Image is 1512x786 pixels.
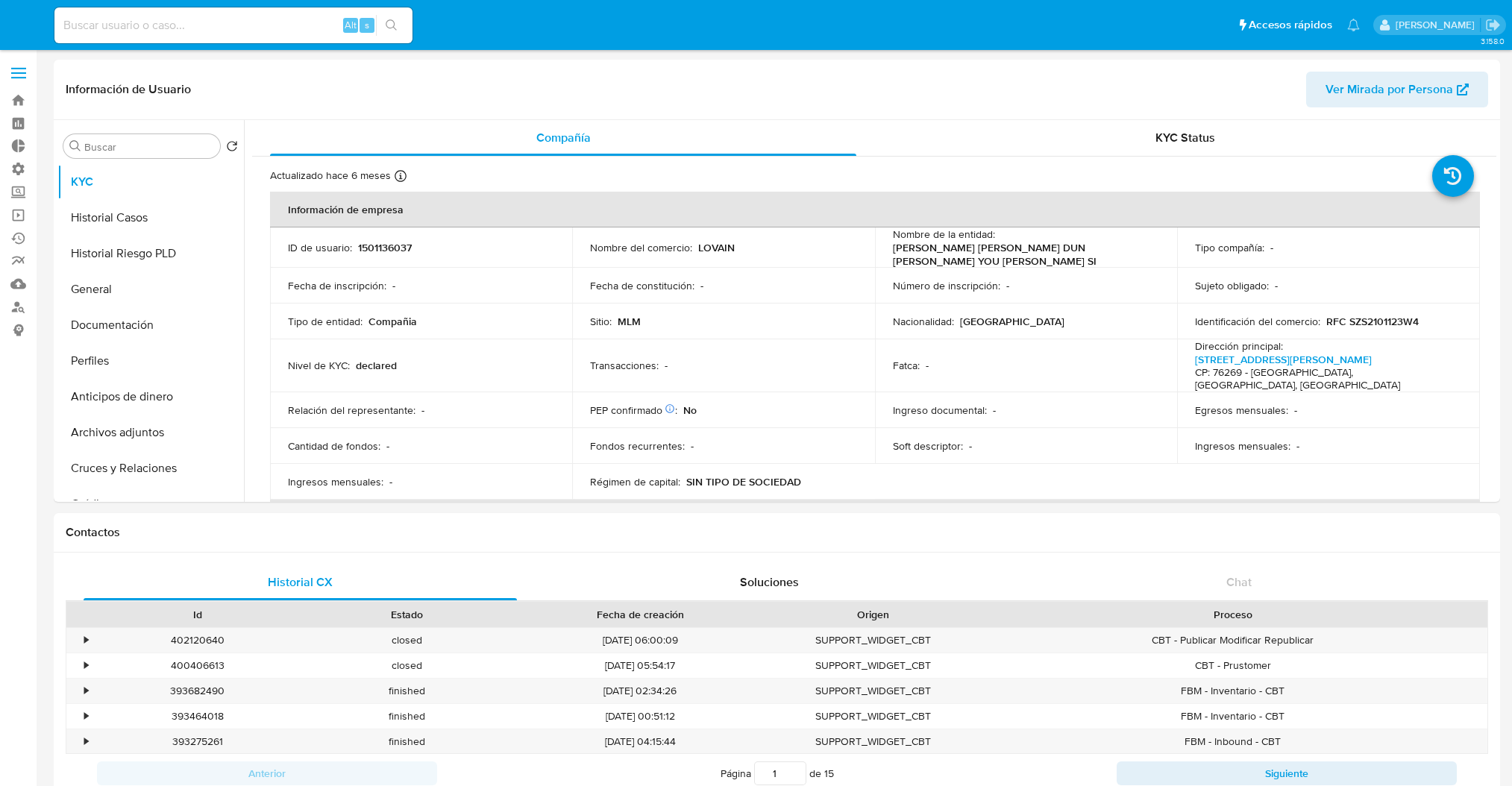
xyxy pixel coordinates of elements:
[590,279,694,292] p: Fecha de constitución :
[893,359,920,372] p: Fatca :
[302,628,512,653] div: closed
[57,200,244,236] button: Historial Casos
[84,735,88,749] div: •
[1347,19,1360,31] a: Notificaciones
[288,439,380,453] p: Cantidad de fondos :
[893,403,987,417] p: Ingreso documental :
[1306,72,1488,107] button: Ver Mirada por Persona
[590,359,659,372] p: Transacciones :
[57,486,244,522] button: Créditos
[92,729,302,754] div: 393275261
[1117,761,1457,785] button: Siguiente
[665,359,668,372] p: -
[978,729,1487,754] div: FBM - Inbound - CBT
[57,164,244,200] button: KYC
[700,279,703,292] p: -
[376,15,407,36] button: search-icon
[92,704,302,729] div: 393464018
[356,359,397,372] p: declared
[1485,17,1501,33] a: Salir
[768,704,978,729] div: SUPPORT_WIDGET_CBT
[1275,279,1278,292] p: -
[84,633,88,647] div: •
[268,573,333,591] span: Historial CX
[926,359,929,372] p: -
[57,307,244,343] button: Documentación
[1195,315,1320,328] p: Identificación del comercio :
[512,679,768,703] div: [DATE] 02:34:26
[590,475,680,488] p: Régimen de capital :
[1195,352,1372,367] a: [STREET_ADDRESS][PERSON_NAME]
[57,343,244,379] button: Perfiles
[721,761,834,785] span: Página de
[978,628,1487,653] div: CBT - Publicar Modificar Republicar
[1296,439,1299,453] p: -
[618,315,641,328] p: MLM
[302,653,512,678] div: closed
[389,475,392,488] p: -
[969,439,972,453] p: -
[226,140,238,157] button: Volver al orden por defecto
[270,169,391,183] p: Actualizado hace 6 meses
[57,271,244,307] button: General
[365,18,369,32] span: s
[1396,18,1480,32] p: santiago.sgreco@mercadolibre.com
[368,315,417,328] p: Compañia
[84,140,214,154] input: Buscar
[590,403,677,417] p: PEP confirmado :
[1006,279,1009,292] p: -
[1195,366,1455,392] h4: CP: 76269 - [GEOGRAPHIC_DATA], [GEOGRAPHIC_DATA], [GEOGRAPHIC_DATA]
[536,129,591,146] span: Compañía
[590,439,685,453] p: Fondos recurrentes :
[978,653,1487,678] div: CBT - Prustomer
[1195,279,1269,292] p: Sujeto obligado :
[960,315,1064,328] p: [GEOGRAPHIC_DATA]
[97,761,437,785] button: Anterior
[57,415,244,450] button: Archivos adjuntos
[1326,72,1453,107] span: Ver Mirada por Persona
[1195,439,1290,453] p: Ingresos mensuales :
[512,729,768,754] div: [DATE] 04:15:44
[288,279,386,292] p: Fecha de inscripción :
[1249,17,1332,33] span: Accesos rápidos
[57,379,244,415] button: Anticipos de dinero
[512,653,768,678] div: [DATE] 05:54:17
[386,439,389,453] p: -
[683,403,697,417] p: No
[768,679,978,703] div: SUPPORT_WIDGET_CBT
[288,241,352,254] p: ID de usuario :
[512,704,768,729] div: [DATE] 00:51:12
[84,709,88,723] div: •
[512,628,768,653] div: [DATE] 06:00:09
[345,18,357,32] span: Alt
[893,241,1153,268] p: [PERSON_NAME] [PERSON_NAME] DUN [PERSON_NAME] YOU [PERSON_NAME] SI
[1226,573,1252,591] span: Chat
[103,607,292,622] div: Id
[302,704,512,729] div: finished
[1155,129,1215,146] span: KYC Status
[270,500,1480,535] th: Datos de contacto
[779,607,967,622] div: Origen
[768,653,978,678] div: SUPPORT_WIDGET_CBT
[768,628,978,653] div: SUPPORT_WIDGET_CBT
[590,315,612,328] p: Sitio :
[288,315,363,328] p: Tipo de entidad :
[302,729,512,754] div: finished
[893,315,954,328] p: Nacionalidad :
[92,653,302,678] div: 400406613
[288,359,350,372] p: Nivel de KYC :
[392,279,395,292] p: -
[1326,315,1419,328] p: RFC SZS2101123W4
[1270,241,1273,254] p: -
[686,475,801,488] p: SIN TIPO DE SOCIEDAD
[92,679,302,703] div: 393682490
[302,679,512,703] div: finished
[66,525,1488,540] h1: Contactos
[988,607,1477,622] div: Proceso
[893,439,963,453] p: Soft descriptor :
[824,766,834,781] span: 15
[993,403,996,417] p: -
[288,475,383,488] p: Ingresos mensuales :
[522,607,758,622] div: Fecha de creación
[1195,339,1283,353] p: Dirección principal :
